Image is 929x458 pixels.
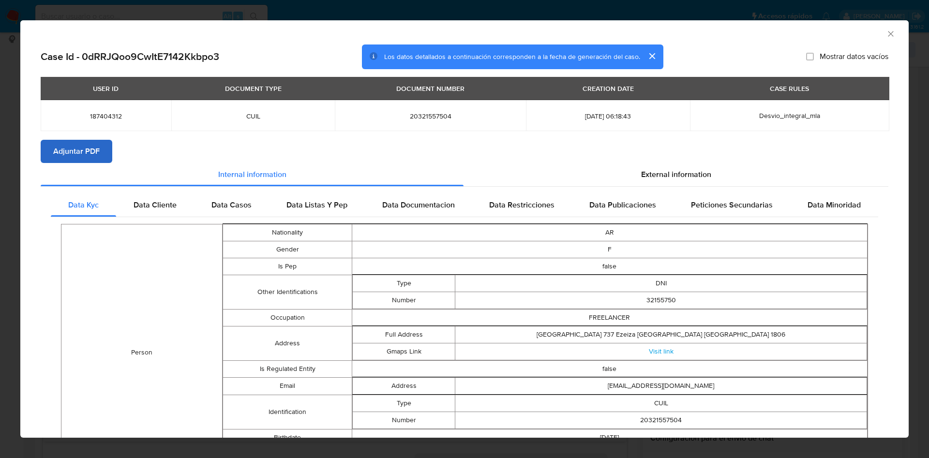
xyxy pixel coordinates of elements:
td: FREELANCER [352,309,867,326]
td: Number [352,412,455,428]
td: false [352,258,867,275]
span: Peticiones Secundarias [691,199,773,210]
span: 187404312 [52,112,160,120]
td: 20321557504 [455,412,867,428]
td: 32155750 [455,292,867,309]
span: Data Minoridad [808,199,861,210]
span: Adjuntar PDF [53,141,100,162]
td: Type [352,275,455,292]
td: CUIL [455,395,867,412]
td: F [352,241,867,258]
div: Detailed internal info [51,193,878,217]
td: Other Identifications [223,275,352,309]
td: Gender [223,241,352,258]
td: [EMAIL_ADDRESS][DOMAIN_NAME] [455,377,867,394]
span: Los datos detallados a continuación corresponden a la fecha de generación del caso. [384,52,640,61]
td: Gmaps Link [352,343,455,360]
span: Mostrar datos vacíos [820,52,888,61]
td: Is Regulated Entity [223,360,352,377]
span: Data Publicaciones [589,199,656,210]
h2: Case Id - 0dRRJQoo9CwItE7142Kkbpo3 [41,50,219,63]
td: [DATE] [352,429,867,446]
a: Visit link [649,346,674,356]
span: External information [641,169,711,180]
button: cerrar [640,44,663,68]
span: CUIL [183,112,323,120]
td: Occupation [223,309,352,326]
span: Data Documentacion [382,199,455,210]
div: DOCUMENT NUMBER [390,80,470,97]
div: DOCUMENT TYPE [219,80,287,97]
span: Internal information [218,169,286,180]
span: Data Listas Y Pep [286,199,347,210]
input: Mostrar datos vacíos [806,53,814,60]
div: CASE RULES [764,80,815,97]
td: Address [223,326,352,360]
td: Address [352,377,455,394]
td: Is Pep [223,258,352,275]
td: Identification [223,395,352,429]
div: closure-recommendation-modal [20,20,909,438]
td: Nationality [223,224,352,241]
div: Detailed info [41,163,888,186]
td: [GEOGRAPHIC_DATA] 737 Ezeiza [GEOGRAPHIC_DATA] [GEOGRAPHIC_DATA] 1806 [455,326,867,343]
span: [DATE] 06:18:43 [538,112,678,120]
button: Cerrar ventana [886,29,895,38]
td: Email [223,377,352,395]
div: CREATION DATE [577,80,640,97]
td: Number [352,292,455,309]
span: Data Restricciones [489,199,554,210]
span: Data Kyc [68,199,99,210]
span: Desvio_integral_mla [759,111,820,120]
td: false [352,360,867,377]
button: Adjuntar PDF [41,140,112,163]
td: AR [352,224,867,241]
span: Data Casos [211,199,252,210]
td: Birthdate [223,429,352,446]
td: Full Address [352,326,455,343]
td: Type [352,395,455,412]
span: Data Cliente [134,199,177,210]
div: USER ID [87,80,124,97]
td: DNI [455,275,867,292]
span: 20321557504 [346,112,514,120]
